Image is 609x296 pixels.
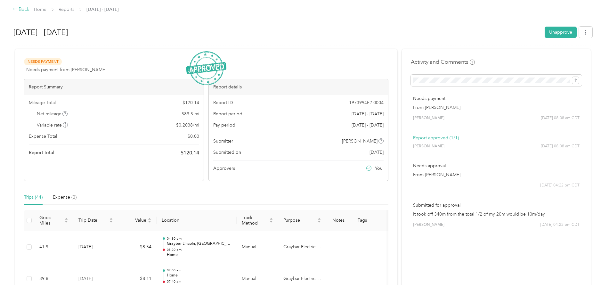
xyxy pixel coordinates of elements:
[167,236,231,241] p: 04:30 pm
[349,99,384,106] span: 1973994F2-0004
[213,99,233,106] span: Report ID
[13,6,29,13] div: Back
[181,149,199,157] span: $ 120.14
[157,210,237,231] th: Location
[413,202,580,209] p: Submitted for approval
[86,6,118,13] span: [DATE] - [DATE]
[123,218,146,223] span: Value
[26,66,106,73] span: Needs payment from [PERSON_NAME]
[213,138,233,144] span: Submitter
[29,99,56,106] span: Mileage Total
[278,263,326,295] td: Graybar Electric Company, Inc
[186,51,226,86] img: ApprovedStamp
[413,115,444,121] span: [PERSON_NAME]
[118,231,157,263] td: $8.54
[375,165,383,172] span: You
[413,95,580,102] p: Needs payment
[167,252,231,258] p: Home
[24,194,43,201] div: Trips (44)
[213,111,242,117] span: Report period
[53,194,77,201] div: Expense (0)
[176,122,199,128] span: $ 0.2038 / mi
[37,122,68,128] span: Variable rate
[148,217,151,221] span: caret-up
[362,276,363,281] span: -
[34,210,73,231] th: Gross Miles
[317,217,321,221] span: caret-up
[541,144,580,149] span: [DATE] 08:08 am CDT
[369,149,384,156] span: [DATE]
[269,220,273,224] span: caret-down
[34,7,46,12] a: Home
[29,149,54,156] span: Report total
[362,244,363,250] span: -
[278,210,326,231] th: Purpose
[237,231,278,263] td: Manual
[540,222,580,228] span: [DATE] 04:22 pm CDT
[413,211,580,218] p: It took off 340m from the total 1/2 of my 20m would be 10m/day
[167,273,231,278] p: Home
[24,58,62,65] span: Needs Payment
[167,268,231,273] p: 07:00 am
[24,79,204,95] div: Report Summary
[183,99,199,106] span: $ 120.14
[237,210,278,231] th: Track Method
[242,215,268,226] span: Track Method
[326,210,350,231] th: Notes
[317,220,321,224] span: caret-down
[167,284,231,290] p: Graybar Lincoln, [GEOGRAPHIC_DATA]
[269,217,273,221] span: caret-up
[545,27,577,38] button: Unapprove
[237,263,278,295] td: Manual
[73,231,118,263] td: [DATE]
[352,122,384,128] span: Go to pay period
[411,58,475,66] h4: Activity and Comments
[167,279,231,284] p: 07:40 am
[413,135,580,141] p: Report approved (1/1)
[342,138,378,144] span: [PERSON_NAME]
[283,218,316,223] span: Purpose
[182,111,199,117] span: 589.5 mi
[29,133,57,140] span: Expense Total
[213,165,235,172] span: Approvers
[188,133,199,140] span: $ 0.00
[73,210,118,231] th: Trip Date
[413,222,444,228] span: [PERSON_NAME]
[37,111,68,117] span: Net mileage
[78,218,108,223] span: Trip Date
[118,263,157,295] td: $8.11
[167,248,231,252] p: 05:20 pm
[352,111,384,117] span: [DATE] - [DATE]
[573,260,609,296] iframe: Everlance-gr Chat Button Frame
[34,231,73,263] td: 41.9
[39,215,63,226] span: Gross Miles
[413,162,580,169] p: Needs approval
[540,183,580,188] span: [DATE] 04:22 pm CDT
[73,263,118,295] td: [DATE]
[109,217,113,221] span: caret-up
[413,144,444,149] span: [PERSON_NAME]
[413,104,580,111] p: From [PERSON_NAME]
[34,263,73,295] td: 39.8
[109,220,113,224] span: caret-down
[167,241,231,247] p: Graybar Lincoln, [GEOGRAPHIC_DATA]
[64,220,68,224] span: caret-down
[148,220,151,224] span: caret-down
[278,231,326,263] td: Graybar Electric Company, Inc
[541,115,580,121] span: [DATE] 08:08 am CDT
[413,171,580,178] p: From [PERSON_NAME]
[59,7,74,12] a: Reports
[118,210,157,231] th: Value
[64,217,68,221] span: caret-up
[209,79,388,95] div: Report details
[213,149,241,156] span: Submitted on
[350,210,374,231] th: Tags
[13,25,540,40] h1: Aug 1 - 31, 2025
[213,122,235,128] span: Pay period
